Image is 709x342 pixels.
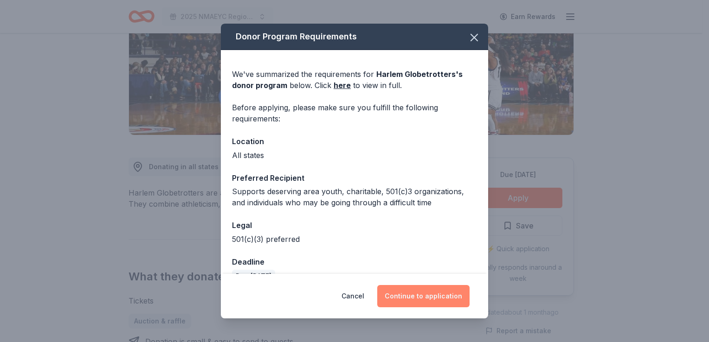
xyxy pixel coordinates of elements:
a: here [334,80,351,91]
div: We've summarized the requirements for below. Click to view in full. [232,69,477,91]
div: Due [DATE] [232,270,275,283]
div: Location [232,135,477,147]
button: Cancel [342,285,364,307]
div: All states [232,150,477,161]
div: Before applying, please make sure you fulfill the following requirements: [232,102,477,124]
div: Donor Program Requirements [221,24,488,50]
div: Preferred Recipient [232,172,477,184]
div: Legal [232,219,477,231]
div: 501(c)(3) preferred [232,234,477,245]
div: Deadline [232,256,477,268]
button: Continue to application [377,285,470,307]
div: Supports deserving area youth, charitable, 501(c)3 organizations, and individuals who may be goin... [232,186,477,208]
